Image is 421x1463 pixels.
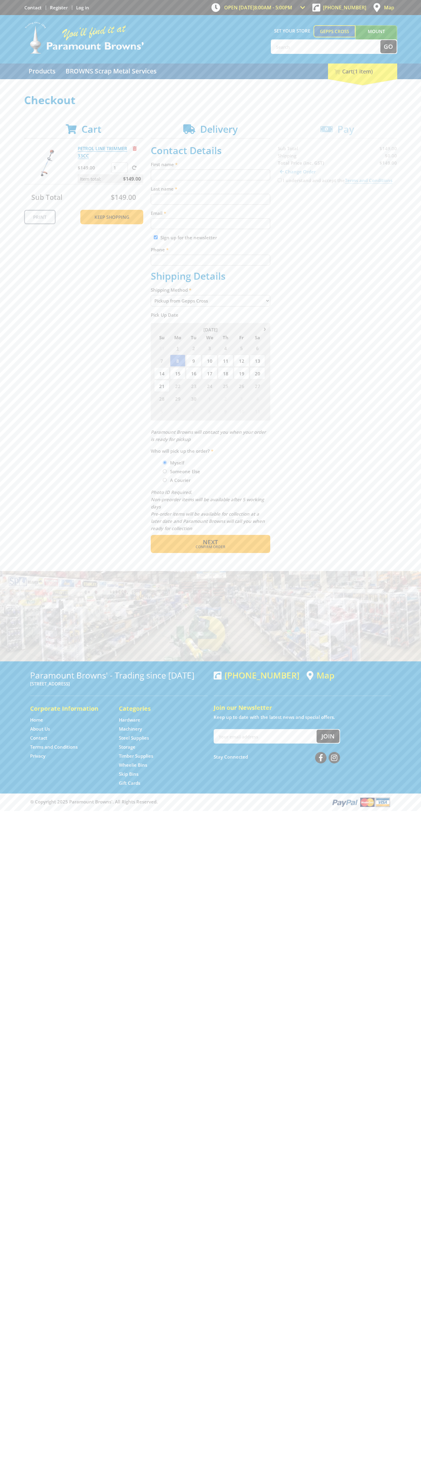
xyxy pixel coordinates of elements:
[151,210,270,217] label: Email
[24,5,42,11] a: Go to the Contact page
[82,123,101,135] span: Cart
[218,367,233,379] span: 18
[133,145,137,151] a: Remove from cart
[78,145,127,159] a: PETROL LINE TRIMMER 33CC
[170,342,185,354] span: 1
[30,735,47,741] a: Go to the Contact page
[202,405,217,417] span: 8
[30,670,208,680] h3: Paramount Browns' - Trading since [DATE]
[214,670,299,680] div: [PHONE_NUMBER]
[30,717,43,723] a: Go to the Home page
[160,235,217,241] label: Sign up for the newsletter
[331,797,391,808] img: PayPal, Mastercard, Visa accepted
[111,192,136,202] span: $149.00
[234,405,249,417] span: 10
[202,342,217,354] span: 3
[203,538,218,546] span: Next
[170,367,185,379] span: 15
[168,458,186,468] label: Myself
[250,393,265,405] span: 4
[151,145,270,156] h2: Contact Details
[224,4,292,11] span: OPEN [DATE]
[186,342,201,354] span: 2
[31,192,62,202] span: Sub Total
[203,327,218,333] span: [DATE]
[234,393,249,405] span: 3
[353,68,373,75] span: (1 item)
[119,704,196,713] h5: Categories
[250,380,265,392] span: 27
[214,704,391,712] h5: Join our Newsletter
[30,145,66,181] img: PETROL LINE TRIMMER 33CC
[119,744,135,750] a: Go to the Storage page
[154,367,169,379] span: 14
[151,169,270,180] input: Please enter your first name.
[214,730,317,743] input: Your email address
[151,255,270,266] input: Please enter your telephone number.
[234,367,249,379] span: 19
[119,771,138,777] a: Go to the Skip Bins page
[250,367,265,379] span: 20
[186,355,201,367] span: 9
[151,270,270,282] h2: Shipping Details
[202,355,217,367] span: 10
[271,25,314,36] span: Set your store
[170,380,185,392] span: 22
[202,367,217,379] span: 17
[119,762,147,768] a: Go to the Wheelie Bins page
[119,717,140,723] a: Go to the Hardware page
[168,466,202,477] label: Someone Else
[30,753,45,759] a: Go to the Privacy page
[250,405,265,417] span: 11
[50,5,68,11] a: Go to the registration page
[234,342,249,354] span: 5
[80,210,143,224] a: Keep Shopping
[186,393,201,405] span: 30
[76,5,89,11] a: Log in
[24,797,397,808] div: ® Copyright 2025 Paramount Browns'. All Rights Reserved.
[154,393,169,405] span: 28
[24,210,56,224] a: Print
[151,447,270,455] label: Who will pick up the order?
[355,25,397,48] a: Mount [PERSON_NAME]
[234,380,249,392] span: 26
[151,429,266,442] em: Paramount Browns will contact you when your order is ready for pickup
[317,730,339,743] button: Join
[78,164,110,171] p: $149.00
[119,735,149,741] a: Go to the Steel Supplies page
[151,246,270,253] label: Phone
[214,713,391,721] p: Keep up to date with the latest news and special offers.
[307,670,334,680] a: View a map of Gepps Cross location
[170,355,185,367] span: 8
[151,161,270,168] label: First name
[271,40,380,53] input: Search
[24,21,144,54] img: Paramount Browns'
[218,334,233,341] span: Th
[202,393,217,405] span: 1
[119,780,140,786] a: Go to the Gift Cards page
[151,489,265,531] em: Photo ID Required. Non-preorder items will be available after 5 working days Pre-order items will...
[163,469,167,473] input: Please select who will pick up the order.
[151,535,270,553] button: Next Confirm order
[30,726,50,732] a: Go to the About Us page
[202,334,217,341] span: We
[154,334,169,341] span: Su
[164,545,257,549] span: Confirm order
[186,334,201,341] span: Tu
[186,380,201,392] span: 23
[170,405,185,417] span: 6
[186,367,201,379] span: 16
[218,380,233,392] span: 25
[380,40,397,53] button: Go
[170,393,185,405] span: 29
[154,405,169,417] span: 5
[151,218,270,229] input: Please enter your email address.
[30,744,78,750] a: Go to the Terms and Conditions page
[30,704,107,713] h5: Corporate Information
[254,4,292,11] span: 8:00am - 5:00pm
[163,461,167,464] input: Please select who will pick up the order.
[154,342,169,354] span: 31
[186,405,201,417] span: 7
[24,64,60,79] a: Go to the Products page
[218,355,233,367] span: 11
